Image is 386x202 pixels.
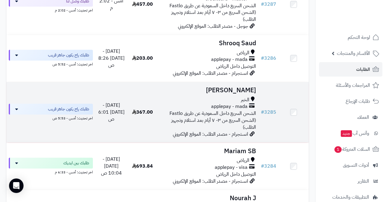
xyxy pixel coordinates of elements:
[334,145,370,153] span: السلات المتروكة
[319,174,382,188] a: التقارير
[319,94,382,109] a: طلبات الإرجاع
[178,23,248,30] span: جوجل - مصدر الطلب: الموقع الإلكتروني
[211,56,248,63] span: applepay - mada
[261,163,276,170] a: #3284
[319,78,382,93] a: المراجعات والأسئلة
[211,103,248,110] span: applepay - mada
[173,178,248,185] span: انستجرام - مصدر الطلب: الموقع الإلكتروني
[215,164,248,171] span: applepay - visa
[48,106,89,112] span: طلبك راح يكون جاهز قريب
[357,113,369,122] span: العملاء
[173,131,248,138] span: انستجرام - مصدر الطلب: الموقع الإلكتروني
[346,97,370,106] span: طلبات الإرجاع
[216,171,256,178] span: التوصيل داخل الرياض
[173,70,248,77] span: انستجرام - مصدر الطلب: الموقع الإلكتروني
[48,52,89,58] span: طلبك راح يكون جاهز قريب
[319,62,382,77] a: الطلبات
[319,110,382,125] a: العملاء
[337,49,370,58] span: الأقسام والمنتجات
[261,1,264,8] span: #
[9,169,93,175] div: اخر تحديث: أمس - 6:33 م
[261,109,276,116] a: #3285
[319,158,382,172] a: أدوات التسويق
[101,156,122,177] span: [DATE] - [DATE] 10:04 ص
[98,48,125,69] span: [DATE] - [DATE] 8:26 ص
[160,40,256,47] h3: Shrooq Saud
[169,2,256,23] span: الشحن السريع داخل السعودية عن طريق Fastlo (الشحن السريع من ٣- ٧ أيام بعد استلام وتجهيز الطلب)
[63,160,89,166] span: طلبك بين ايديك
[216,63,256,70] span: التوصيل داخل الرياض
[334,146,342,153] span: 1
[261,163,264,170] span: #
[340,129,369,137] span: وآتس آب
[237,157,249,164] span: الرياض
[356,65,370,74] span: الطلبات
[319,142,382,156] a: السلات المتروكة1
[241,96,249,103] span: الخبر
[9,7,93,13] div: اخر تحديث: أمس - 2:02 م
[261,55,276,62] a: #3286
[348,33,370,42] span: لوحة التحكم
[341,130,352,137] span: جديد
[160,195,256,202] h3: Nourah J
[132,55,153,62] span: 203.00
[343,161,369,169] span: أدوات التسويق
[358,177,369,185] span: التقارير
[332,193,369,201] span: التطبيقات والخدمات
[319,30,382,45] a: لوحة التحكم
[237,49,249,56] span: الرياض
[98,102,125,123] span: [DATE] - [DATE] 6:01 ص
[160,87,256,94] h3: [PERSON_NAME]
[9,61,93,67] div: اخر تحديث: أمس - 5:52 ص
[160,148,256,155] h3: Mariam SB
[261,55,264,62] span: #
[132,1,153,8] span: 457.00
[132,109,153,116] span: 367.00
[261,1,276,8] a: #3287
[319,126,382,140] a: وآتس آبجديد
[132,163,153,170] span: 693.84
[336,81,370,90] span: المراجعات والأسئلة
[9,178,24,193] div: Open Intercom Messenger
[261,109,264,116] span: #
[169,110,256,131] span: الشحن السريع داخل السعودية عن طريق Fastlo (الشحن السريع من ٣- ٧ أيام بعد استلام وتجهيز الطلب)
[9,115,93,121] div: اخر تحديث: أمس - 5:53 ص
